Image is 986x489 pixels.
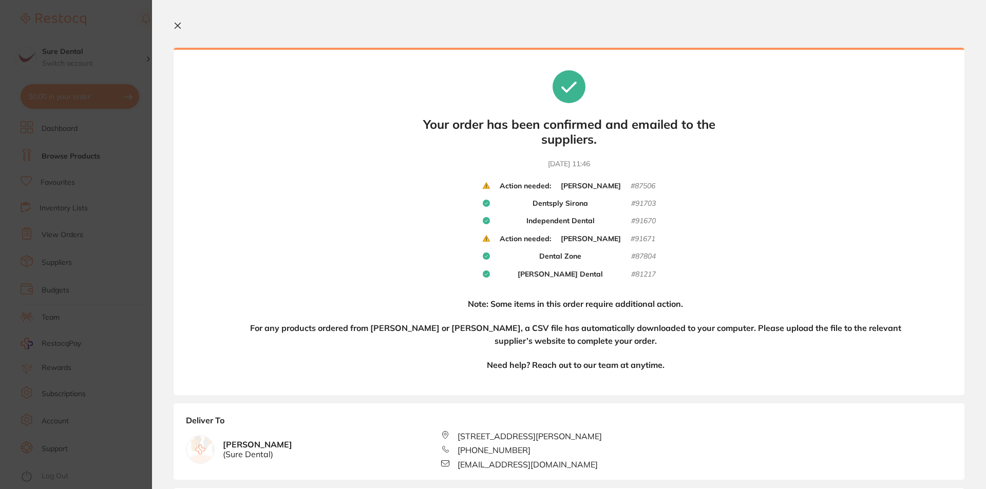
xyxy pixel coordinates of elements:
[631,199,656,208] small: # 91703
[223,449,292,459] span: ( Sure Dental )
[561,182,621,191] b: [PERSON_NAME]
[631,217,656,226] small: # 91670
[533,199,588,208] b: Dentsply Sirona
[223,440,292,459] b: [PERSON_NAME]
[186,436,214,463] img: empty.jpg
[186,416,952,431] b: Deliver To
[561,234,621,244] b: [PERSON_NAME]
[631,182,655,191] small: # 87506
[548,159,590,169] time: [DATE] 11:46
[500,182,551,191] b: Action needed:
[631,270,656,279] small: # 81217
[245,322,905,348] h4: For any products ordered from [PERSON_NAME] or [PERSON_NAME], a CSV file has automatically downlo...
[468,298,683,311] h4: Note: Some items in this order require additional action.
[631,252,656,261] small: # 87804
[631,234,655,244] small: # 91671
[500,234,551,244] b: Action needed:
[458,460,598,469] span: [EMAIL_ADDRESS][DOMAIN_NAME]
[458,432,602,441] span: [STREET_ADDRESS][PERSON_NAME]
[518,270,603,279] b: [PERSON_NAME] Dental
[458,445,530,455] span: [PHONE_NUMBER]
[526,217,595,226] b: Independent Dental
[539,252,581,261] b: Dental Zone
[487,359,665,372] h4: Need help? Reach out to our team at anytime.
[415,117,723,147] b: Your order has been confirmed and emailed to the suppliers.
